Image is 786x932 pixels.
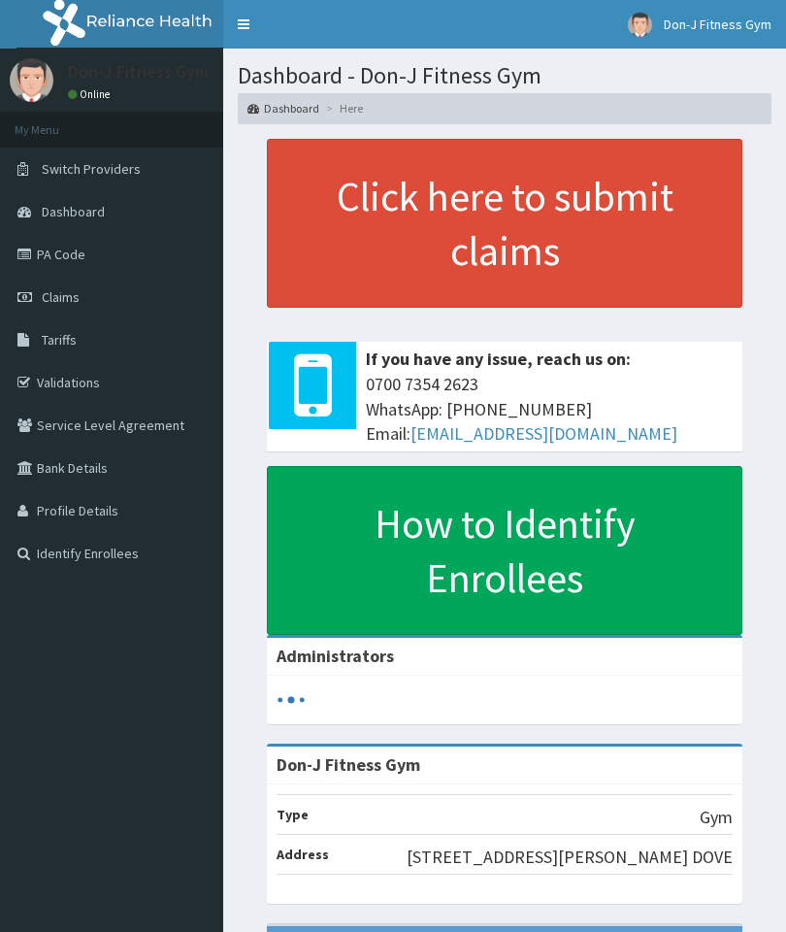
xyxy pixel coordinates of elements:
[267,139,742,308] a: Click here to submit claims
[366,348,631,370] b: If you have any issue, reach us on:
[407,845,733,870] p: [STREET_ADDRESS][PERSON_NAME] DOVE
[277,806,309,823] b: Type
[247,100,319,116] a: Dashboard
[277,685,306,715] svg: audio-loading
[42,160,141,178] span: Switch Providers
[700,805,733,830] p: Gym
[628,13,652,37] img: User Image
[42,288,80,306] span: Claims
[277,846,329,863] b: Address
[68,63,209,81] p: Don-J Fitness Gym
[664,16,771,33] span: Don-J Fitness Gym
[68,87,115,101] a: Online
[238,63,771,88] h1: Dashboard - Don-J Fitness Gym
[267,466,742,635] a: How to Identify Enrollees
[42,331,77,349] span: Tariffs
[277,645,394,667] b: Administrators
[10,58,53,102] img: User Image
[410,422,677,445] a: [EMAIL_ADDRESS][DOMAIN_NAME]
[366,372,733,447] span: 0700 7354 2623 WhatsApp: [PHONE_NUMBER] Email:
[277,753,420,776] strong: Don-J Fitness Gym
[42,203,105,220] span: Dashboard
[321,100,363,116] li: Here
